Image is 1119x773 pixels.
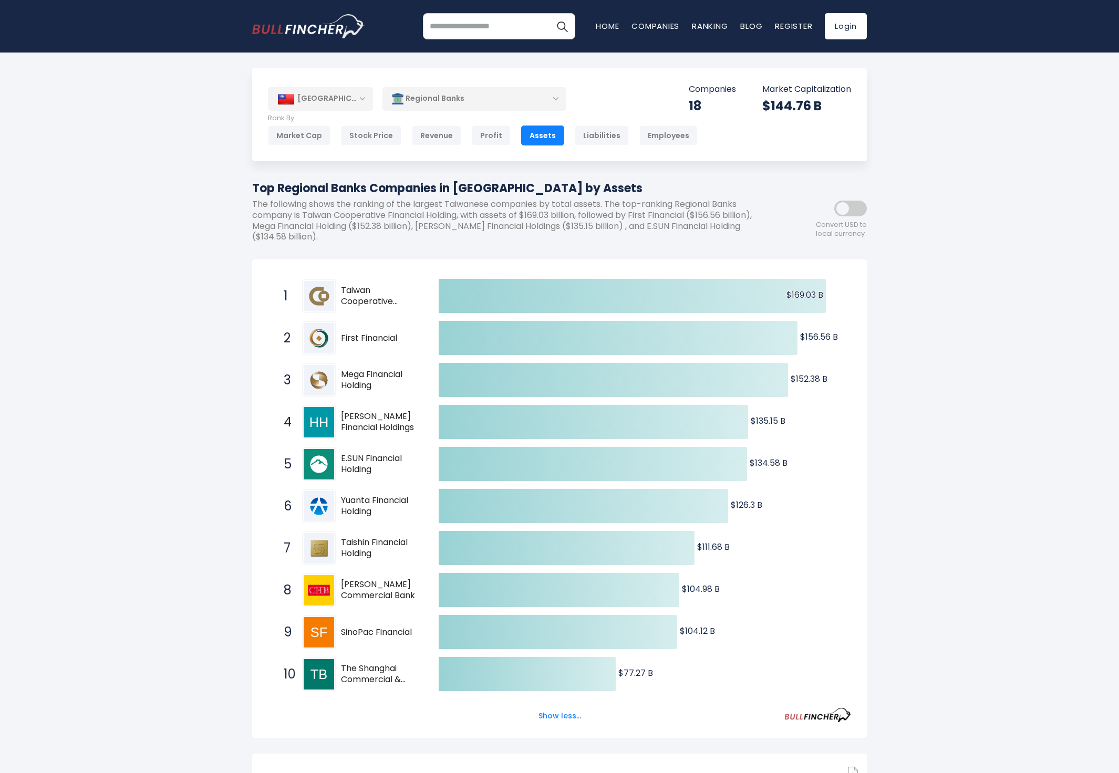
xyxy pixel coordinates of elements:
[575,126,629,145] div: Liabilities
[252,14,365,38] a: Go to homepage
[731,499,762,511] text: $126.3 B
[762,98,851,114] div: $144.76 B
[549,13,575,39] button: Search
[278,497,289,515] span: 6
[304,281,334,311] img: Taiwan Cooperative Financial Holding
[341,453,420,475] span: E.SUN Financial Holding
[252,180,772,197] h1: Top Regional Banks Companies in [GEOGRAPHIC_DATA] by Assets
[304,365,334,395] img: Mega Financial Holding
[278,287,289,305] span: 1
[341,495,420,517] span: Yuanta Financial Holding
[278,623,289,641] span: 9
[304,575,334,605] img: Chang Hwa Commercial Bank
[596,20,619,32] a: Home
[278,539,289,557] span: 7
[341,369,420,391] span: Mega Financial Holding
[278,455,289,473] span: 5
[472,126,511,145] div: Profit
[304,533,334,563] img: Taishin Financial Holding
[278,581,289,599] span: 8
[618,667,653,679] text: $77.27 B
[800,331,838,343] text: $156.56 B
[631,20,679,32] a: Companies
[341,411,420,433] span: [PERSON_NAME] Financial Holdings
[268,126,330,145] div: Market Cap
[682,583,720,595] text: $104.98 B
[341,126,401,145] div: Stock Price
[304,659,334,690] img: The Shanghai Commercial & Savings Bank
[825,13,867,39] a: Login
[750,457,788,469] text: $134.58 B
[341,333,420,344] span: First Financial
[532,707,587,725] button: Show less...
[304,449,334,479] img: E.SUN Financial Holding
[697,541,730,553] text: $111.68 B
[412,126,461,145] div: Revenue
[786,289,823,301] text: $169.03 B
[762,84,851,95] p: Market Capitalization
[252,14,365,38] img: bullfincher logo
[740,20,762,32] a: Blog
[816,221,867,238] span: Convert USD to local currency
[341,285,420,307] span: Taiwan Cooperative Financial Holding
[692,20,728,32] a: Ranking
[639,126,698,145] div: Employees
[775,20,812,32] a: Register
[382,87,566,111] div: Regional Banks
[341,627,420,638] span: SinoPac Financial
[689,84,736,95] p: Companies
[341,579,420,601] span: [PERSON_NAME] Commercial Bank
[791,373,827,385] text: $152.38 B
[751,415,785,427] text: $135.15 B
[689,98,736,114] div: 18
[304,323,334,353] img: First Financial
[341,663,420,685] span: The Shanghai Commercial & Savings Bank
[304,407,334,437] img: Hua Nan Financial Holdings
[252,199,772,243] p: The following shows the ranking of the largest Taiwanese companies by total assets. The top-ranki...
[278,371,289,389] span: 3
[268,87,373,110] div: [GEOGRAPHIC_DATA]
[341,537,420,559] span: Taishin Financial Holding
[268,114,698,123] p: Rank By
[521,126,564,145] div: Assets
[278,665,289,683] span: 10
[304,617,334,647] img: SinoPac Financial
[278,329,289,347] span: 2
[680,625,715,637] text: $104.12 B
[304,491,334,521] img: Yuanta Financial Holding
[278,413,289,431] span: 4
